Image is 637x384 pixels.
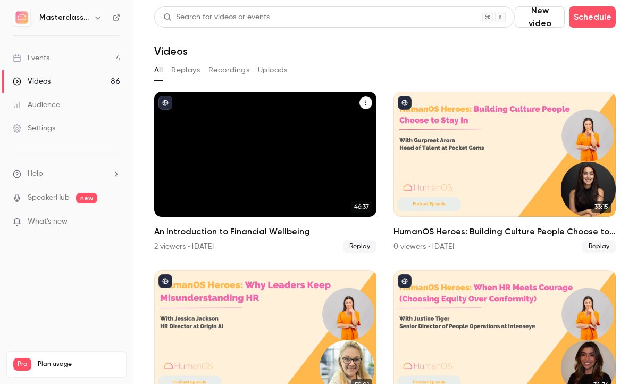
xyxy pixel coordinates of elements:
span: Pro [13,358,31,371]
button: Schedule [569,6,616,28]
span: Help [28,168,43,179]
button: published [158,96,172,110]
button: New video [515,6,565,28]
button: Replays [171,62,200,79]
h2: HumanOS Heroes: Building Culture People Choose to Stay In [393,225,616,238]
button: published [158,274,172,288]
a: 33:15HumanOS Heroes: Building Culture People Choose to Stay In0 viewers • [DATE]Replay [393,92,616,253]
div: 0 viewers • [DATE] [393,241,454,252]
button: published [398,274,412,288]
li: help-dropdown-opener [13,168,120,179]
div: Events [13,53,49,63]
button: All [154,62,163,79]
h1: Videos [154,45,188,58]
div: Audience [13,100,60,110]
h2: An Introduction to Financial Wellbeing [154,225,376,238]
a: 46:37An Introduction to Financial Wellbeing2 viewers • [DATE]Replay [154,92,376,253]
button: Recordings [208,62,249,79]
span: What's new [28,216,68,227]
li: HumanOS Heroes: Building Culture People Choose to Stay In [393,92,616,253]
span: 46:37 [351,201,372,213]
div: 2 viewers • [DATE] [154,241,214,252]
li: An Introduction to Financial Wellbeing [154,92,376,253]
a: SpeakerHub [28,192,70,203]
iframe: Noticeable Trigger [107,217,120,227]
div: Search for videos or events [163,12,270,23]
div: Videos [13,76,51,87]
button: published [398,96,412,110]
img: Masterclass Channel [13,9,30,26]
section: Videos [154,6,616,378]
span: 33:15 [591,201,611,213]
button: Uploads [258,62,288,79]
div: Settings [13,123,55,134]
span: Plan usage [38,360,120,369]
span: Replay [343,240,376,253]
h6: Masterclass Channel [39,12,89,23]
span: new [76,193,97,203]
span: Replay [582,240,616,253]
